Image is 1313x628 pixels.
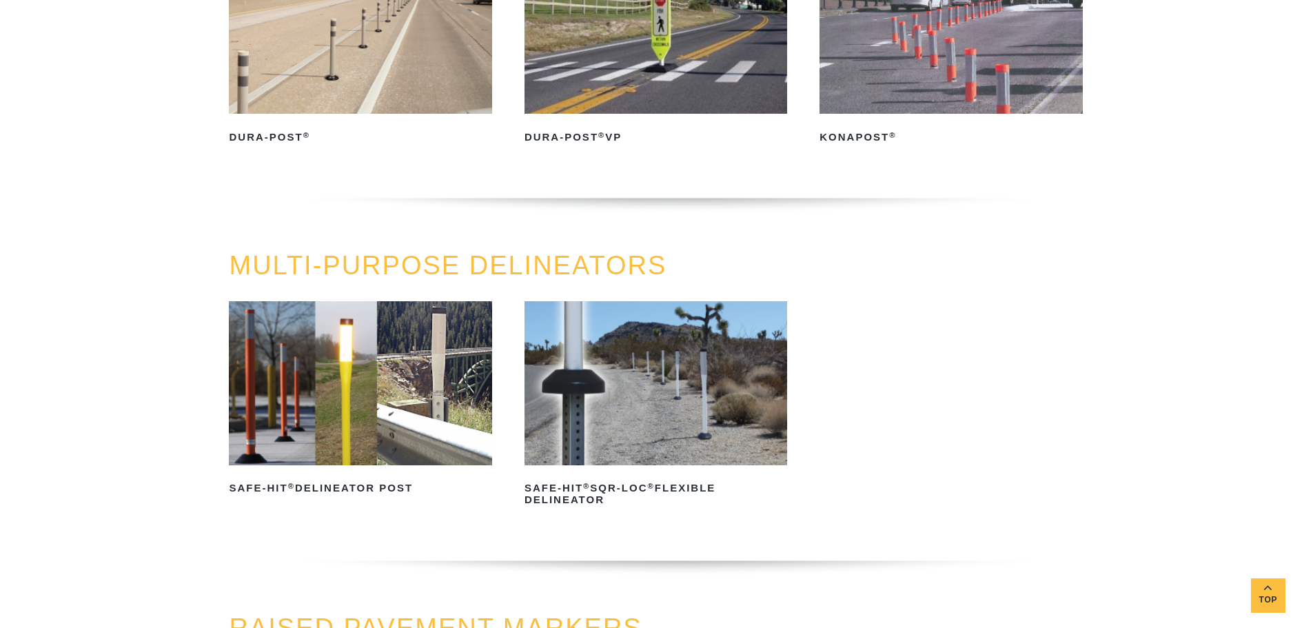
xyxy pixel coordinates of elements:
[598,131,605,139] sup: ®
[229,251,666,280] a: MULTI-PURPOSE DELINEATORS
[583,482,590,490] sup: ®
[889,131,896,139] sup: ®
[303,131,310,139] sup: ®
[1251,578,1285,613] a: Top
[648,482,655,490] sup: ®
[229,301,491,500] a: Safe-Hit®Delineator Post
[525,478,787,511] h2: Safe-Hit SQR-LOC Flexible Delineator
[1251,592,1285,608] span: Top
[229,126,491,148] h2: Dura-Post
[525,126,787,148] h2: Dura-Post VP
[229,478,491,500] h2: Safe-Hit Delineator Post
[288,482,295,490] sup: ®
[820,126,1082,148] h2: KonaPost
[525,301,787,511] a: Safe-Hit®SQR-LOC®Flexible Delineator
